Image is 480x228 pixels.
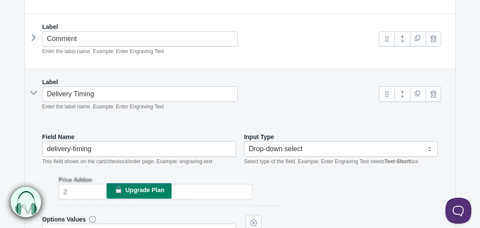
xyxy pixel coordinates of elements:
em: This field shows on the cart/checkout/order page. Example: engraving-text [42,158,213,165]
label: Field Name [42,133,75,141]
img: bxm.png [10,187,40,218]
img: price-addon-blur.png [42,172,282,206]
label: Input Type [244,133,274,141]
iframe: Toggle Customer Support [445,198,471,224]
em: Enter the label name. Example: Enter Engraving Text [42,48,164,54]
span: Upgrade Plan [125,187,164,193]
em: Enter the label name. Example: Enter Engraving Text [42,104,164,110]
a: Upgrade Plan [106,183,172,199]
label: Label [42,78,58,86]
label: Label [42,22,58,31]
label: Options Values [42,215,86,224]
em: Select type of the field. Example: Enter Engraving Text needs box [244,158,419,165]
b: Text-Short [385,158,410,165]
